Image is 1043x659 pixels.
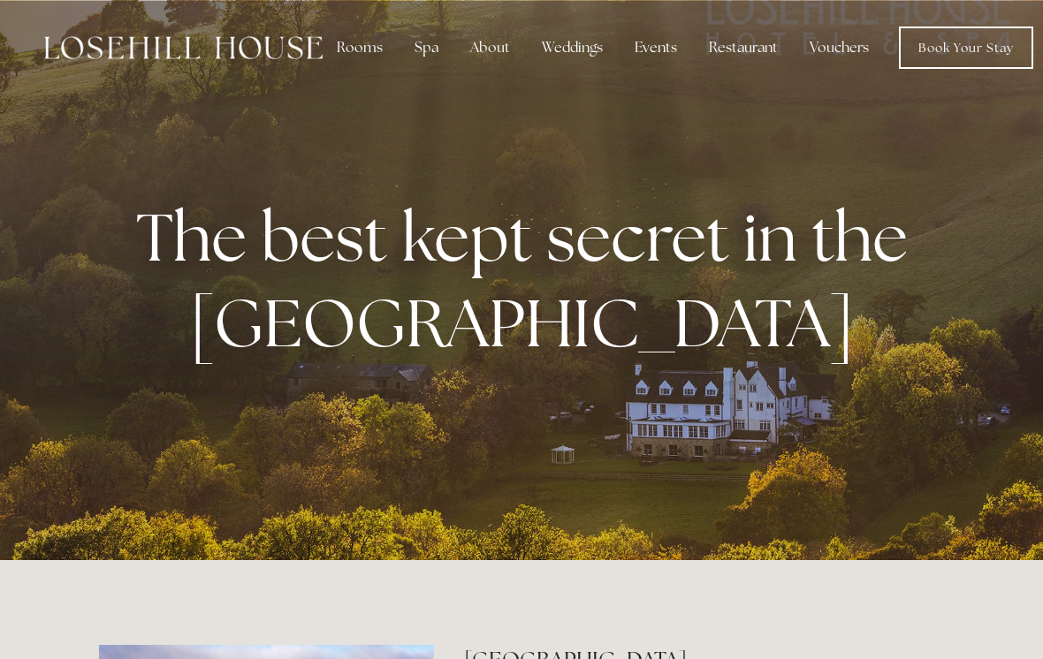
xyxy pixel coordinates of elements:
div: Restaurant [695,30,792,65]
a: Vouchers [796,30,883,65]
div: Events [620,30,691,65]
div: Weddings [528,30,617,65]
img: Losehill House [44,36,323,59]
a: Book Your Stay [899,27,1033,69]
div: Rooms [323,30,397,65]
div: About [456,30,524,65]
strong: The best kept secret in the [GEOGRAPHIC_DATA] [136,193,922,367]
div: Spa [400,30,453,65]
